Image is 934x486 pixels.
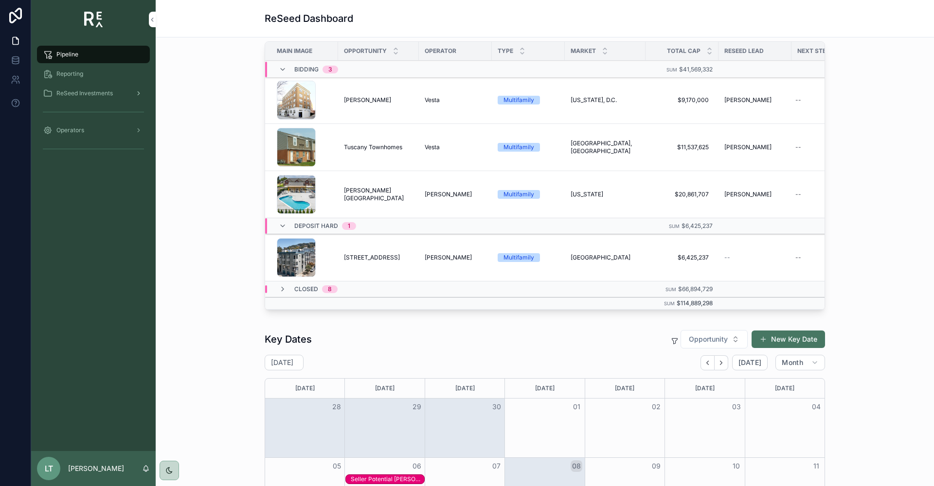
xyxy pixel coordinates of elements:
a: $20,861,707 [651,187,713,202]
a: $6,425,237 [651,250,713,265]
small: Sum [664,301,675,306]
a: Multifamily [498,143,559,152]
div: -- [795,96,801,104]
span: Vesta [425,96,440,104]
button: Back [700,355,715,370]
span: [US_STATE] [571,191,603,198]
div: scrollable content [31,39,156,169]
a: Multifamily [498,96,559,104]
span: Main Image [277,47,312,55]
a: -- [791,139,853,155]
a: [PERSON_NAME] [724,143,786,151]
a: [PERSON_NAME][GEOGRAPHIC_DATA] [344,187,413,202]
span: Type [498,47,513,55]
img: App logo [84,12,103,27]
a: [STREET_ADDRESS] [344,254,413,261]
span: $20,861,707 [655,191,709,198]
a: -- [791,187,853,202]
a: -- [724,254,786,261]
small: Sum [665,287,676,292]
span: Market [571,47,596,55]
span: Operators [56,126,84,134]
div: [DATE] [666,379,743,398]
span: Month [782,358,803,367]
div: [DATE] [587,379,663,398]
h1: Key Dates [265,332,312,346]
button: 06 [411,460,423,472]
span: Next Steps [797,47,834,55]
button: 08 [571,460,582,472]
button: 10 [731,460,742,472]
a: [PERSON_NAME] [425,191,486,198]
button: 02 [650,401,662,413]
h2: [DATE] [271,358,293,367]
div: Multifamily [503,143,534,152]
h1: ReSeed Dashboard [265,12,353,25]
span: $41,569,332 [679,66,713,73]
div: -- [795,191,801,198]
a: [PERSON_NAME] [724,96,786,104]
span: [PERSON_NAME] [724,96,772,104]
button: 28 [331,401,342,413]
a: Multifamily [498,253,559,262]
div: [DATE] [747,379,823,398]
span: Total Cap [667,47,700,55]
a: Pipeline [37,46,150,63]
a: $9,170,000 [651,92,713,108]
div: 8 [328,285,332,293]
a: [PERSON_NAME] [724,191,786,198]
div: Multifamily [503,253,534,262]
span: Bidding [294,66,319,73]
button: New Key Date [752,330,825,348]
span: $9,170,000 [655,96,709,104]
a: [GEOGRAPHIC_DATA], [GEOGRAPHIC_DATA] [571,139,640,155]
small: Sum [669,224,680,229]
small: Sum [666,67,677,72]
span: Reporting [56,70,83,78]
a: [US_STATE], D.C. [571,96,640,104]
button: 09 [650,460,662,472]
p: [PERSON_NAME] [68,464,124,473]
span: [PERSON_NAME] [344,96,391,104]
span: $6,425,237 [655,254,709,261]
a: Vesta [425,96,486,104]
div: Seller Potential [PERSON_NAME] Extension Option [351,475,424,483]
a: Operators [37,121,150,139]
a: ReSeed Investments [37,85,150,102]
span: [PERSON_NAME] [724,143,772,151]
button: [DATE] [732,355,768,370]
div: Seller Potential COE Extension Option [351,475,424,484]
a: Tuscany Townhomes [344,143,413,151]
button: 05 [331,460,342,472]
button: 03 [731,401,742,413]
span: [PERSON_NAME] [425,254,472,261]
span: [PERSON_NAME] [425,191,472,198]
button: Select Button [681,330,748,348]
span: Vesta [425,143,440,151]
span: [PERSON_NAME] [724,191,772,198]
span: LT [45,463,53,474]
a: -- [791,92,853,108]
span: [STREET_ADDRESS] [344,254,400,261]
a: [US_STATE] [571,191,640,198]
span: Tuscany Townhomes [344,143,402,151]
a: -- [791,250,853,265]
div: [DATE] [427,379,503,398]
button: 11 [810,460,822,472]
div: [DATE] [506,379,583,398]
span: Deposit Hard [294,222,338,230]
button: 01 [571,401,582,413]
span: ReSeed Lead [724,47,764,55]
a: [GEOGRAPHIC_DATA] [571,254,640,261]
button: 07 [491,460,503,472]
a: Reporting [37,65,150,83]
span: Closed [294,285,318,293]
span: $66,894,729 [678,285,713,293]
div: 1 [348,222,350,230]
span: $114,889,298 [677,299,713,307]
span: $6,425,237 [682,222,713,229]
div: -- [795,254,801,261]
